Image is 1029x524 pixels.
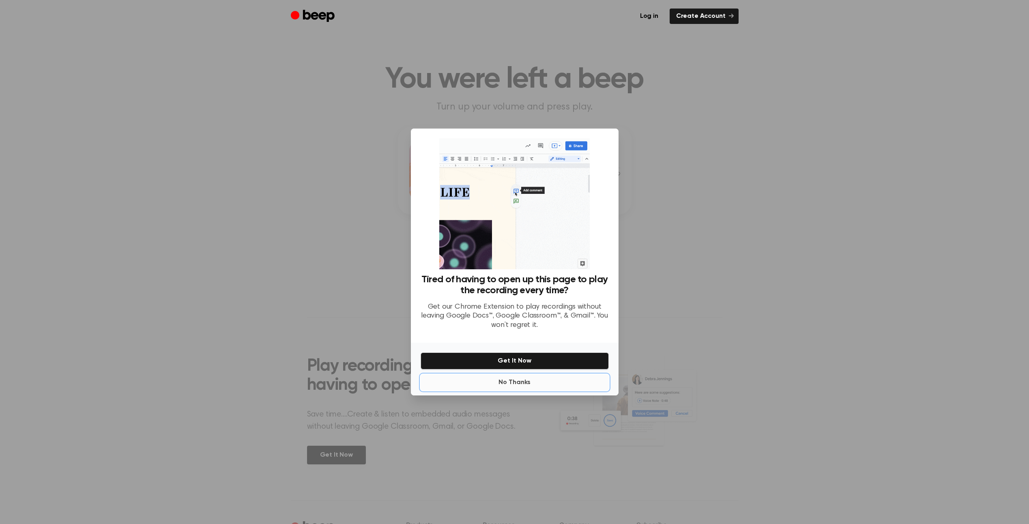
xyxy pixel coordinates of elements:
[421,274,609,296] h3: Tired of having to open up this page to play the recording every time?
[421,352,609,369] button: Get It Now
[439,138,590,269] img: Beep extension in action
[634,9,665,24] a: Log in
[670,9,739,24] a: Create Account
[291,9,337,24] a: Beep
[421,374,609,391] button: No Thanks
[421,303,609,330] p: Get our Chrome Extension to play recordings without leaving Google Docs™, Google Classroom™, & Gm...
